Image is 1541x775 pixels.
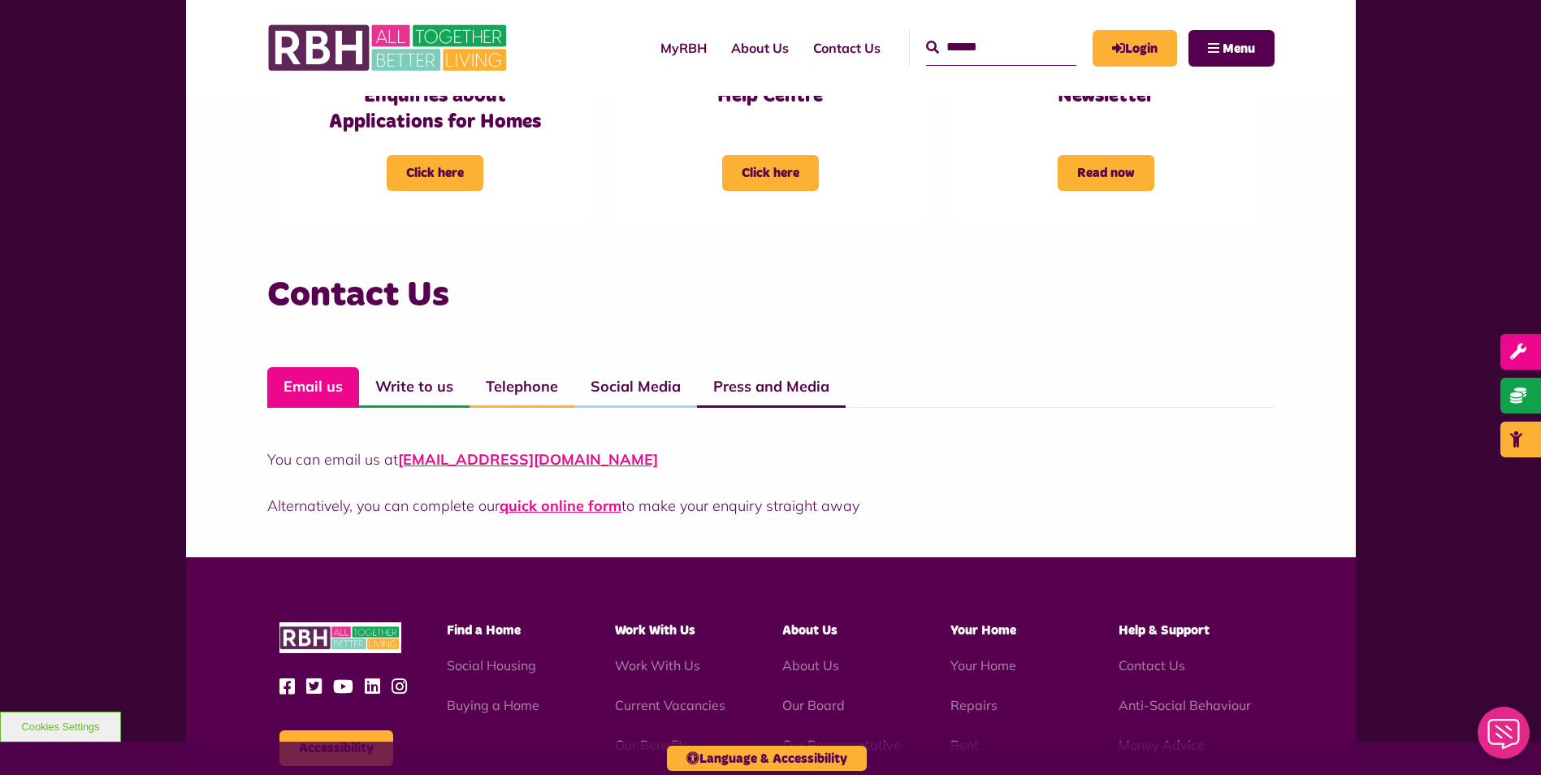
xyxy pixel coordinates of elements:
p: You can email us at [267,448,1275,470]
a: Write to us [359,367,470,408]
iframe: Netcall Web Assistant for live chat [1468,702,1541,775]
span: Find a Home [447,624,521,637]
a: Current Vacancies [615,697,725,713]
span: Your Home [950,624,1016,637]
a: MyRBH [1093,30,1177,67]
button: Accessibility [279,730,393,766]
span: Help & Support [1119,624,1210,637]
h3: Help Centre [647,84,894,109]
a: Our Representative Body [782,737,901,773]
a: Our Benefits [615,737,690,753]
a: Our Board [782,697,845,713]
a: Money Advice [1119,737,1205,753]
button: Navigation [1188,30,1275,67]
a: Contact Us [801,26,893,70]
p: Alternatively, you can complete our to make your enquiry straight away [267,495,1275,517]
a: Press and Media [697,367,846,408]
h3: Newsletter [983,84,1229,109]
a: [EMAIL_ADDRESS][DOMAIN_NAME] [398,450,658,469]
a: Buying a Home [447,697,539,713]
span: Menu [1223,42,1255,55]
a: Anti-Social Behaviour [1119,697,1251,713]
a: Rent [950,737,979,753]
a: Telephone [470,367,574,408]
span: Work With Us [615,624,695,637]
a: Social Media [574,367,697,408]
a: Contact Us [1119,657,1185,673]
a: Work With Us [615,657,700,673]
img: RBH [267,16,511,80]
h3: Enquiries about Applications for Homes [312,84,558,134]
h3: Contact Us [267,272,1275,318]
a: Your Home [950,657,1016,673]
span: Click here [722,155,819,191]
a: MyRBH [648,26,719,70]
span: Read now [1058,155,1154,191]
a: Repairs [950,697,998,713]
a: About Us [719,26,801,70]
input: Search [926,30,1076,65]
a: quick online form [500,496,621,515]
span: Click here [387,155,483,191]
a: Email us [267,367,359,408]
span: About Us [782,624,838,637]
img: RBH [279,622,401,654]
button: Language & Accessibility [667,746,867,771]
a: Social Housing - open in a new tab [447,657,536,673]
a: About Us [782,657,839,673]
